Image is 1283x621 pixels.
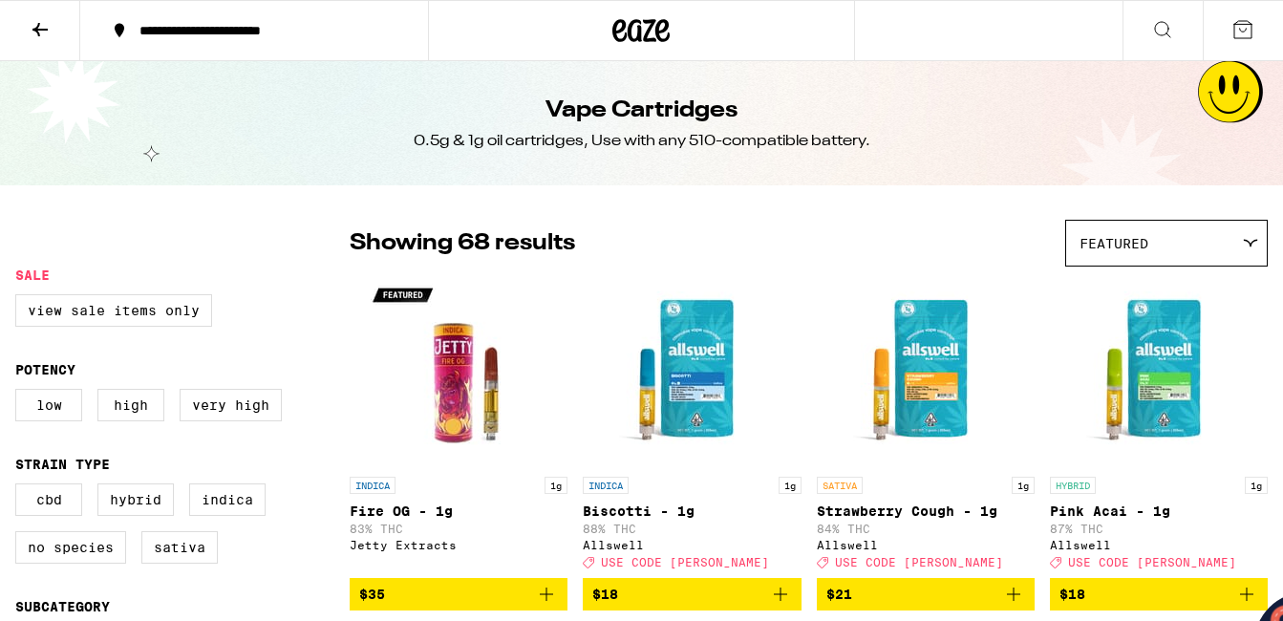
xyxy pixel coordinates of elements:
span: $18 [592,587,618,602]
a: Open page for Pink Acai - 1g from Allswell [1050,276,1268,578]
span: $21 [826,587,852,602]
p: Biscotti - 1g [583,503,801,519]
label: View Sale Items Only [15,294,212,327]
p: 88% THC [583,523,801,535]
legend: Sale [15,268,50,283]
p: Pink Acai - 1g [1050,503,1268,519]
img: Jetty Extracts - Fire OG - 1g [363,276,554,467]
span: USE CODE [PERSON_NAME] [1068,556,1236,568]
button: Add to bag [583,578,801,610]
p: Fire OG - 1g [350,503,567,519]
button: Add to bag [1050,578,1268,610]
div: Jetty Extracts [350,539,567,551]
p: 1g [545,477,567,494]
span: $18 [1059,587,1085,602]
a: Open page for Biscotti - 1g from Allswell [583,276,801,578]
span: Featured [1080,236,1148,251]
p: Showing 68 results [350,227,575,260]
button: Add to bag [350,578,567,610]
label: Low [15,389,82,421]
p: 1g [1012,477,1035,494]
label: CBD [15,483,82,516]
span: $35 [359,587,385,602]
p: INDICA [350,477,396,494]
img: Allswell - Pink Acai - 1g [1063,276,1254,467]
button: Add to bag [817,578,1035,610]
p: HYBRID [1050,477,1096,494]
label: Sativa [141,531,218,564]
div: Allswell [1050,539,1268,551]
label: Hybrid [97,483,174,516]
label: Indica [189,483,266,516]
a: Open page for Strawberry Cough - 1g from Allswell [817,276,1035,578]
legend: Potency [15,362,75,377]
p: 1g [779,477,802,494]
span: USE CODE [PERSON_NAME] [835,556,1003,568]
legend: Subcategory [15,599,110,614]
div: Allswell [583,539,801,551]
a: Open page for Fire OG - 1g from Jetty Extracts [350,276,567,578]
h1: Vape Cartridges [545,95,738,127]
label: Very High [180,389,282,421]
span: USE CODE [PERSON_NAME] [601,556,769,568]
legend: Strain Type [15,457,110,472]
div: Allswell [817,539,1035,551]
div: 0.5g & 1g oil cartridges, Use with any 510-compatible battery. [414,131,870,152]
p: Strawberry Cough - 1g [817,503,1035,519]
p: 1g [1245,477,1268,494]
p: 84% THC [817,523,1035,535]
p: 83% THC [350,523,567,535]
img: Allswell - Strawberry Cough - 1g [830,276,1021,467]
label: High [97,389,164,421]
label: No Species [15,531,126,564]
p: 87% THC [1050,523,1268,535]
p: SATIVA [817,477,863,494]
img: Allswell - Biscotti - 1g [596,276,787,467]
p: INDICA [583,477,629,494]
